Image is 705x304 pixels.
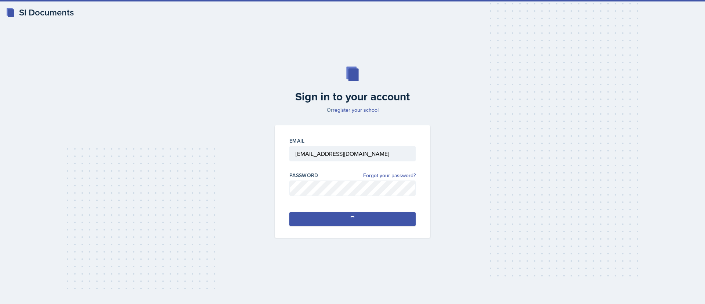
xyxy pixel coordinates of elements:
[270,90,435,103] h2: Sign in to your account
[289,172,318,179] label: Password
[270,106,435,114] p: Or
[363,172,416,179] a: Forgot your password?
[289,146,416,161] input: Email
[289,137,305,144] label: Email
[6,6,74,19] a: SI Documents
[333,106,379,114] a: register your school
